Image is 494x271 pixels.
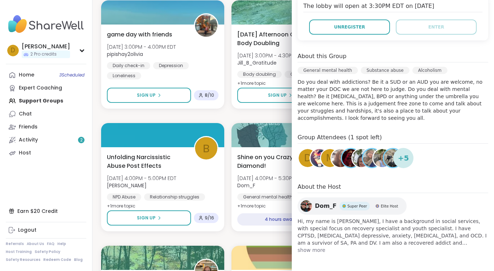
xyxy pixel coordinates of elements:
div: Friends [19,123,38,131]
img: Amie89 [384,149,402,167]
div: Logout [18,227,36,234]
span: D [304,151,311,165]
span: Sign Up [137,215,156,221]
div: Alcoholism [412,67,447,74]
span: Sign Up [137,92,156,99]
a: Amie89 [383,148,403,168]
span: Shine on you Crazy Diamond! [237,153,316,170]
span: 9 / 16 [205,215,214,221]
div: Relationship struggles [144,193,205,201]
img: laurareidwitt [352,149,370,167]
div: Depression [153,62,189,69]
span: Elite Host [381,204,398,209]
h4: About this Group [298,52,346,61]
div: Body doubling [237,71,282,78]
div: Chat [19,110,32,118]
h4: The lobby will open at 3:30PM EDT on [DATE] [303,2,482,12]
h4: About the Host [298,183,488,193]
div: Loneliness [107,72,141,79]
a: FAQ [47,241,55,246]
a: D [298,148,318,168]
div: General mental health [298,67,358,74]
img: ShareWell Nav Logo [6,12,86,37]
span: + 5 [398,153,409,163]
b: Jill_B_Gratitude [237,59,277,66]
button: Enter [396,19,477,35]
div: 4 hours away! [237,213,324,226]
button: Sign Up [107,88,191,103]
a: Referrals [6,241,24,246]
a: M [320,148,340,168]
img: Dom_F [300,200,312,212]
a: Dom_FDom_FSuper PeerSuper PeerElite HostElite Host [298,197,407,215]
span: D [11,46,15,55]
a: Logout [6,224,86,237]
span: Super Peer [347,204,367,209]
div: Expert Coaching [19,84,62,92]
img: lyssa [342,149,360,167]
a: Expert Coaching [6,82,86,95]
a: Safety Policy [35,249,60,254]
img: dodi [331,149,350,167]
span: 2 Pro credits [30,51,57,57]
a: LynnLG [372,148,393,168]
a: Activity2 [6,134,86,147]
span: [DATE] Afternoon Quiet Body Doubling [237,30,316,48]
button: Unregister [309,19,390,35]
span: Unregister [334,24,365,30]
b: Dom_F [237,182,255,189]
p: Do you deal with addictions? Be it a SUD or an AUD you are welcome, no matter your DOC we are not... [298,78,488,122]
div: Daily check-in [107,62,150,69]
div: Earn $20 Credit [6,205,86,218]
span: [DATE] 4:00PM - 5:00PM EDT [107,175,176,182]
b: pipishay2olivia [107,51,143,58]
span: 8 / 10 [205,92,214,98]
a: Redeem Code [43,257,71,262]
span: [DATE] 4:00PM - 5:30PM EDT [237,175,306,182]
span: M [326,151,334,165]
a: About Us [27,241,44,246]
img: LynnLG [373,149,391,167]
a: Tal [309,148,330,168]
h4: Group Attendees (1 spot left) [298,133,488,144]
b: [PERSON_NAME] [107,182,147,189]
img: pipishay2olivia [195,14,217,37]
a: laurareidwitt [351,148,372,168]
a: Home3Scheduled [6,69,86,82]
div: Activity [19,136,38,144]
span: [DATE] 3:00PM - 4:30PM EDT [237,52,306,59]
img: Super Peer [342,204,346,208]
img: Elite Host [376,204,379,208]
a: Blog [74,257,83,262]
a: BRandom502 [362,148,382,168]
a: Chat [6,108,86,121]
a: dodi [330,148,351,168]
span: b [203,140,210,157]
img: BRandom502 [363,149,381,167]
div: Substance abuse [361,67,409,74]
span: Dom_F [315,202,337,210]
div: NPD Abuse [107,193,141,201]
span: Enter [428,24,444,30]
div: Home [19,71,34,79]
button: Sign Up [237,88,323,103]
a: lyssa [341,148,361,168]
button: Sign Up [107,210,191,226]
span: game day with friends [107,30,172,39]
span: Hi, my name is [PERSON_NAME], I have a background in social services, with special focus on recov... [298,218,488,246]
span: 2 [80,137,83,143]
a: Help [57,241,66,246]
a: Safety Resources [6,257,40,262]
span: show more [298,246,488,254]
span: Unfolding Narcissistic Abuse Post Effects [107,153,186,170]
span: Sign Up [268,92,287,99]
div: [PERSON_NAME] [22,43,70,51]
div: General mental health [237,193,298,201]
img: Tal [311,149,329,167]
div: Host [19,149,31,157]
span: [DATE] 3:00PM - 4:00PM EDT [107,43,176,51]
a: Host [6,147,86,159]
a: Friends [6,121,86,134]
a: Host Training [6,249,32,254]
span: 3 Scheduled [59,72,84,78]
